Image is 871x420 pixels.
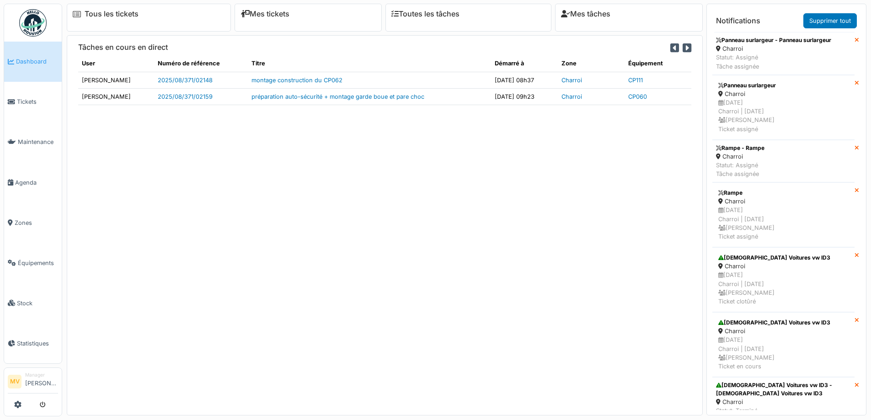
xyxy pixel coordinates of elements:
div: [DEMOGRAPHIC_DATA] Voitures vw ID3 - [DEMOGRAPHIC_DATA] Voitures vw ID3 [716,381,851,398]
img: Badge_color-CXgf-gQk.svg [19,9,47,37]
a: Rampe Charroi [DATE]Charroi | [DATE] [PERSON_NAME]Ticket assigné [712,182,855,247]
a: [DEMOGRAPHIC_DATA] Voitures vw ID3 Charroi [DATE]Charroi | [DATE] [PERSON_NAME]Ticket clotûré [712,247,855,312]
a: Stock [4,283,62,323]
div: Manager [25,372,58,378]
span: Tickets [17,97,58,106]
div: [DATE] Charroi | [DATE] [PERSON_NAME] Ticket clotûré [718,271,849,306]
a: Rampe - Rampe Charroi Statut: AssignéTâche assignée [712,140,855,183]
td: [PERSON_NAME] [78,88,154,105]
div: Panneau surlargeur [718,81,849,90]
div: [DEMOGRAPHIC_DATA] Voitures vw ID3 [718,254,849,262]
div: [DATE] Charroi | [DATE] [PERSON_NAME] Ticket en cours [718,335,849,371]
div: Charroi [716,398,851,406]
div: [DATE] Charroi | [DATE] [PERSON_NAME] Ticket assigné [718,206,849,241]
td: [DATE] 08h37 [491,72,558,88]
a: MV Manager[PERSON_NAME] [8,372,58,393]
a: Panneau surlargeur Charroi [DATE]Charroi | [DATE] [PERSON_NAME]Ticket assigné [712,75,855,140]
th: Équipement [625,55,691,72]
a: Panneau surlargeur - Panneau surlargeur Charroi Statut: AssignéTâche assignée [712,32,855,75]
li: [PERSON_NAME] [25,372,58,391]
th: Zone [558,55,625,72]
a: Statistiques [4,323,62,363]
th: Démarré à [491,55,558,72]
a: Tous les tickets [85,10,139,18]
span: Zones [15,218,58,227]
a: Toutes les tâches [391,10,460,18]
a: Mes tâches [561,10,610,18]
a: [DEMOGRAPHIC_DATA] Voitures vw ID3 Charroi [DATE]Charroi | [DATE] [PERSON_NAME]Ticket en cours [712,312,855,377]
td: [DATE] 09h23 [491,88,558,105]
span: translation missing: fr.shared.user [82,60,95,67]
div: [DATE] Charroi | [DATE] [PERSON_NAME] Ticket assigné [718,98,849,133]
th: Numéro de référence [154,55,248,72]
div: Panneau surlargeur - Panneau surlargeur [716,36,831,44]
div: Charroi [718,90,849,98]
span: Équipements [18,259,58,267]
div: [DEMOGRAPHIC_DATA] Voitures vw ID3 [718,319,849,327]
div: Charroi [718,327,849,335]
a: préparation auto-sécurité + montage garde boue et pare choc [251,93,424,100]
span: Statistiques [17,339,58,348]
a: montage construction du CP062 [251,77,342,84]
a: Équipements [4,243,62,283]
a: CP111 [628,77,643,84]
h6: Tâches en cours en direct [78,43,168,52]
td: [PERSON_NAME] [78,72,154,88]
div: Statut: Assigné Tâche assignée [716,53,831,70]
a: Agenda [4,162,62,202]
th: Titre [248,55,491,72]
a: 2025/08/371/02159 [158,93,213,100]
a: Maintenance [4,122,62,162]
span: Agenda [15,178,58,187]
a: Dashboard [4,42,62,82]
a: Tickets [4,82,62,122]
div: Rampe [718,189,849,197]
div: Statut: Assigné Tâche assignée [716,161,764,178]
a: CP060 [628,93,647,100]
span: Stock [17,299,58,308]
a: Zones [4,202,62,243]
div: Rampe - Rampe [716,144,764,152]
div: Charroi [718,197,849,206]
a: 2025/08/371/02148 [158,77,213,84]
span: Dashboard [16,57,58,66]
div: Charroi [716,44,831,53]
h6: Notifications [716,16,760,25]
a: Charroi [561,93,582,100]
a: Supprimer tout [803,13,857,28]
a: Charroi [561,77,582,84]
a: Mes tickets [240,10,289,18]
div: Charroi [718,262,849,271]
span: Maintenance [18,138,58,146]
li: MV [8,375,21,388]
div: Charroi [716,152,764,161]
